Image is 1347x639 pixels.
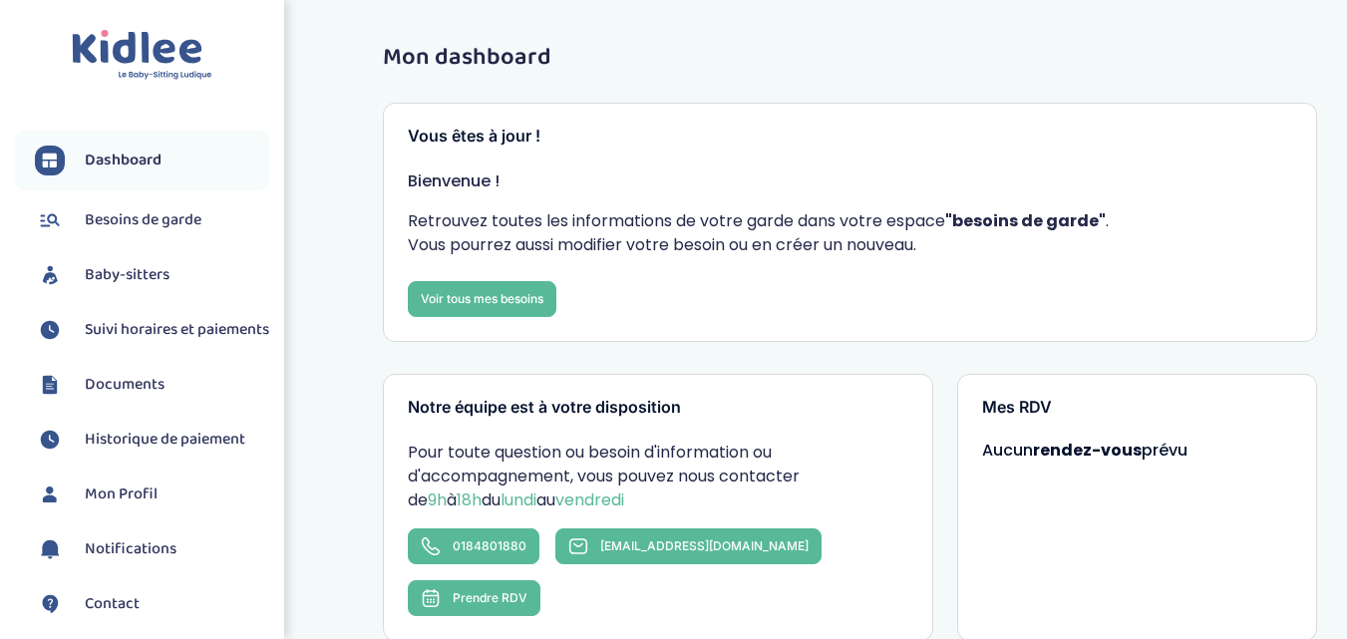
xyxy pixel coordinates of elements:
strong: "besoins de garde" [945,209,1106,232]
a: Historique de paiement [35,425,269,455]
a: Baby-sitters [35,260,269,290]
button: Prendre RDV [408,580,540,616]
span: Besoins de garde [85,208,201,232]
span: Historique de paiement [85,428,245,452]
h3: Notre équipe est à votre disposition [408,399,909,417]
img: besoin.svg [35,205,65,235]
span: [EMAIL_ADDRESS][DOMAIN_NAME] [600,538,809,553]
span: Prendre RDV [453,590,527,605]
span: Aucun prévu [982,439,1187,462]
img: profil.svg [35,479,65,509]
a: Besoins de garde [35,205,269,235]
img: logo.svg [72,30,212,81]
span: Mon Profil [85,482,158,506]
img: contact.svg [35,589,65,619]
span: Baby-sitters [85,263,169,287]
a: Dashboard [35,146,269,175]
img: suivihoraire.svg [35,315,65,345]
span: 9h [428,488,447,511]
img: documents.svg [35,370,65,400]
a: Suivi horaires et paiements [35,315,269,345]
h3: Vous êtes à jour ! [408,128,1293,146]
a: Mon Profil [35,479,269,509]
p: Bienvenue ! [408,169,1293,193]
a: Contact [35,589,269,619]
span: Dashboard [85,149,162,172]
a: Documents [35,370,269,400]
strong: rendez-vous [1033,439,1142,462]
img: suivihoraire.svg [35,425,65,455]
span: lundi [501,488,536,511]
p: Retrouvez toutes les informations de votre garde dans votre espace . Vous pourrez aussi modifier ... [408,209,1293,257]
span: Notifications [85,537,176,561]
h3: Mes RDV [982,399,1292,417]
img: dashboard.svg [35,146,65,175]
img: babysitters.svg [35,260,65,290]
span: 0184801880 [453,538,526,553]
img: notification.svg [35,534,65,564]
span: 18h [457,488,482,511]
span: Suivi horaires et paiements [85,318,269,342]
a: Notifications [35,534,269,564]
a: Voir tous mes besoins [408,281,556,317]
span: Contact [85,592,140,616]
h1: Mon dashboard [383,45,1318,71]
span: Documents [85,373,165,397]
p: Pour toute question ou besoin d'information ou d'accompagnement, vous pouvez nous contacter de à ... [408,441,909,512]
a: 0184801880 [408,528,539,564]
span: vendredi [555,488,624,511]
a: [EMAIL_ADDRESS][DOMAIN_NAME] [555,528,822,564]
